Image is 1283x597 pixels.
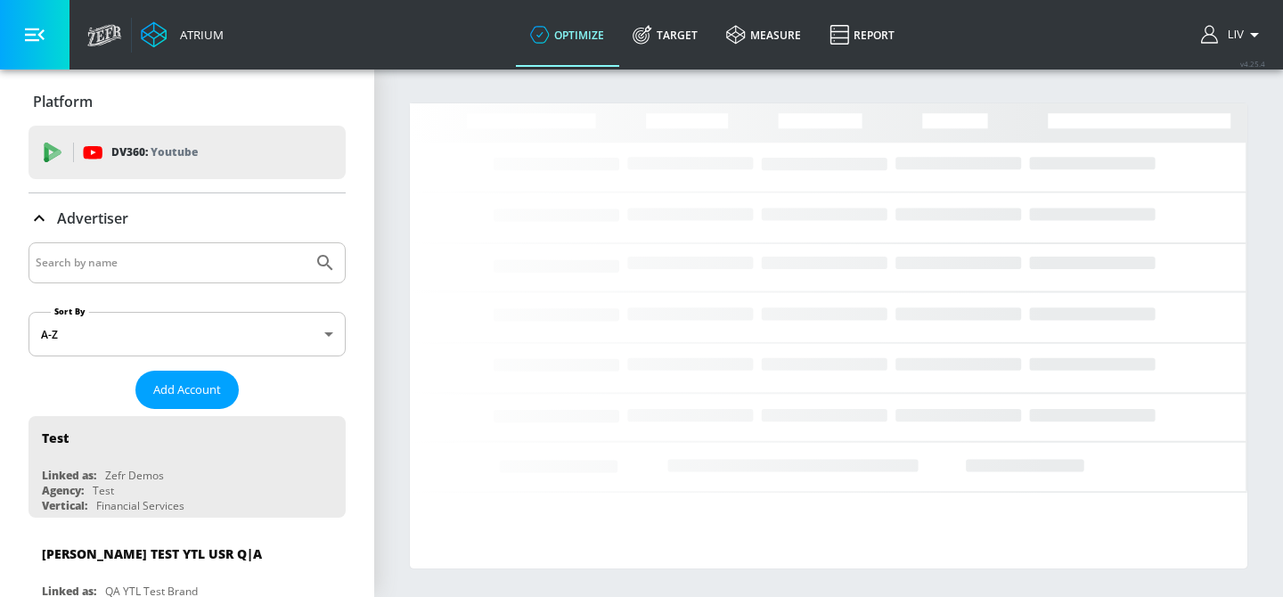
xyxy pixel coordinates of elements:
div: DV360: Youtube [29,126,346,179]
div: Test [42,429,69,446]
p: Advertiser [57,209,128,228]
label: Sort By [51,306,89,317]
div: Financial Services [96,498,184,513]
div: Linked as: [42,468,96,483]
div: Advertiser [29,193,346,243]
button: Liv [1201,24,1265,45]
div: A-Z [29,312,346,356]
a: Target [618,3,712,67]
input: Search by name [36,251,306,274]
div: Zefr Demos [105,468,164,483]
span: v 4.25.4 [1240,59,1265,69]
a: Atrium [141,21,224,48]
a: Report [815,3,909,67]
button: Add Account [135,371,239,409]
div: Vertical: [42,498,87,513]
p: Platform [33,92,93,111]
a: optimize [516,3,618,67]
a: measure [712,3,815,67]
p: Youtube [151,143,198,161]
span: login as: liv.ho@zefr.com [1221,29,1244,41]
div: [PERSON_NAME] TEST YTL USR Q|A [42,545,262,562]
span: Add Account [153,380,221,400]
p: DV360: [111,143,198,162]
div: Atrium [173,27,224,43]
div: Test [93,483,114,498]
div: TestLinked as:Zefr DemosAgency:TestVertical:Financial Services [29,416,346,518]
div: Platform [29,77,346,127]
div: Agency: [42,483,84,498]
